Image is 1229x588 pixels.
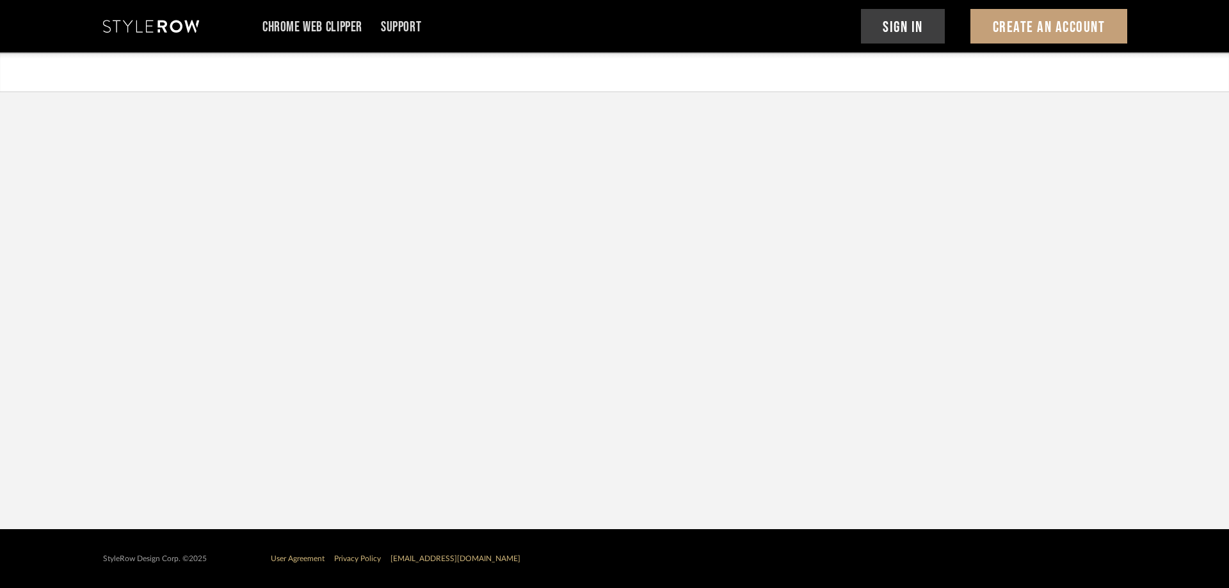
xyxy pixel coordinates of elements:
button: Sign In [861,9,945,44]
button: Create An Account [970,9,1127,44]
a: Chrome Web Clipper [262,22,362,33]
a: [EMAIL_ADDRESS][DOMAIN_NAME] [390,555,520,562]
a: Support [381,22,421,33]
a: User Agreement [271,555,325,562]
div: StyleRow Design Corp. ©2025 [103,554,207,564]
a: Privacy Policy [334,555,381,562]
